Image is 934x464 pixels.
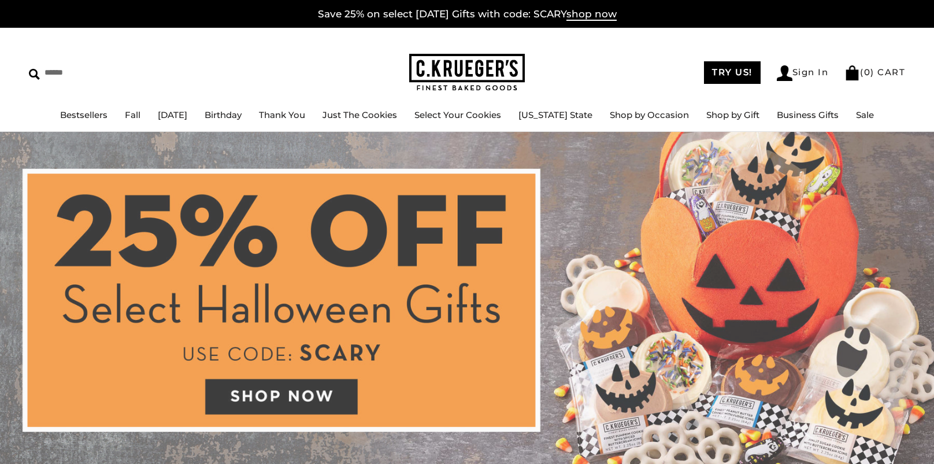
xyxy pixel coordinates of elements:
[844,65,860,80] img: Bag
[777,109,839,120] a: Business Gifts
[704,61,761,84] a: TRY US!
[29,64,166,82] input: Search
[777,65,829,81] a: Sign In
[566,8,617,21] span: shop now
[844,67,905,78] a: (0) CART
[323,109,397,120] a: Just The Cookies
[259,109,305,120] a: Thank You
[205,109,242,120] a: Birthday
[414,109,501,120] a: Select Your Cookies
[610,109,689,120] a: Shop by Occasion
[856,109,874,120] a: Sale
[29,69,40,80] img: Search
[706,109,759,120] a: Shop by Gift
[158,109,187,120] a: [DATE]
[125,109,140,120] a: Fall
[518,109,592,120] a: [US_STATE] State
[409,54,525,91] img: C.KRUEGER'S
[318,8,617,21] a: Save 25% on select [DATE] Gifts with code: SCARYshop now
[60,109,108,120] a: Bestsellers
[864,67,871,78] span: 0
[777,65,792,81] img: Account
